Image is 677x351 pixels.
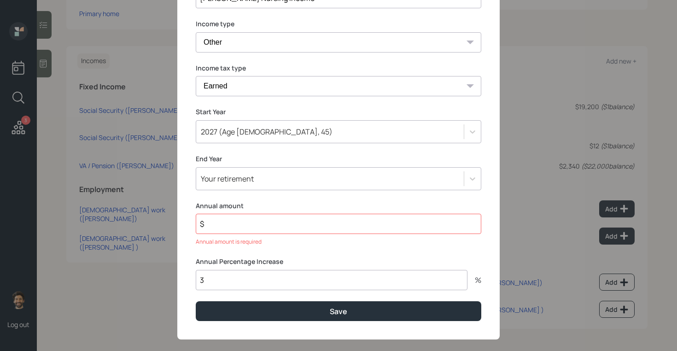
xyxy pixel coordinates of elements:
[196,154,481,164] label: End Year
[196,201,481,211] label: Annual amount
[196,301,481,321] button: Save
[330,306,347,316] div: Save
[196,19,481,29] label: Income type
[201,174,254,184] div: Your retirement
[196,107,481,117] label: Start Year
[467,276,481,284] div: %
[196,64,481,73] label: Income tax type
[196,257,481,266] label: Annual Percentage Increase
[201,127,333,137] div: 2027 (Age [DEMOGRAPHIC_DATA], 45)
[196,238,481,246] div: Annual amount is required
